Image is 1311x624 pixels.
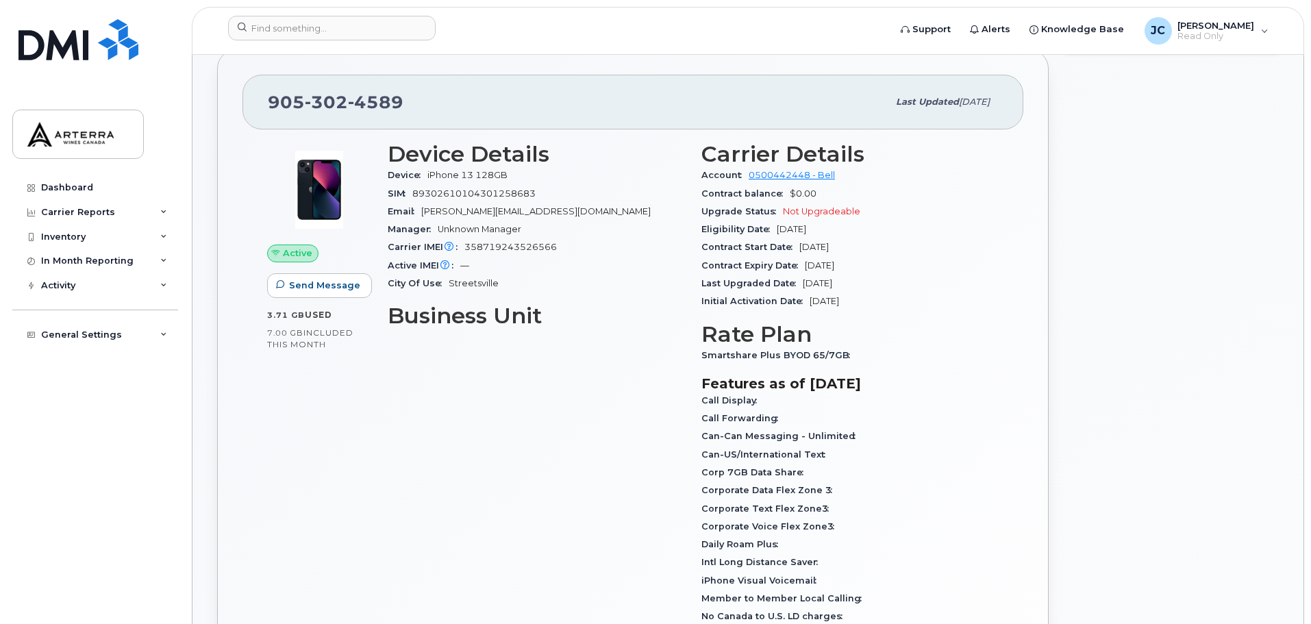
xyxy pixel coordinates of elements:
h3: Carrier Details [701,142,999,166]
span: [DATE] [803,278,832,288]
span: SIM [388,188,412,199]
span: [DATE] [799,242,829,252]
span: — [460,260,469,271]
h3: Business Unit [388,303,685,328]
span: included this month [267,327,353,350]
span: Read Only [1177,31,1254,42]
span: Daily Roam Plus [701,539,785,549]
span: [DATE] [777,224,806,234]
span: Last Upgraded Date [701,278,803,288]
span: Corp 7GB Data Share [701,467,810,477]
h3: Features as of [DATE] [701,375,999,392]
span: Not Upgradeable [783,206,860,216]
span: No Canada to U.S. LD charges [701,611,849,621]
span: 302 [305,92,348,112]
span: Call Forwarding [701,413,785,423]
span: Corporate Voice Flex Zone3 [701,521,841,532]
span: [DATE] [959,97,990,107]
span: [DATE] [805,260,834,271]
button: Send Message [267,273,372,298]
span: [DATE] [810,296,839,306]
span: 3.71 GB [267,310,305,320]
span: iPhone 13 128GB [427,170,508,180]
span: Support [912,23,951,36]
a: Knowledge Base [1020,16,1134,43]
span: $0.00 [790,188,816,199]
span: Contract Expiry Date [701,260,805,271]
input: Find something... [228,16,436,40]
span: Member to Member Local Calling [701,593,869,603]
span: used [305,310,332,320]
span: Eligibility Date [701,224,777,234]
span: Streetsville [449,278,499,288]
h3: Device Details [388,142,685,166]
span: Upgrade Status [701,206,783,216]
span: 89302610104301258683 [412,188,536,199]
span: Send Message [289,279,360,292]
span: Unknown Manager [438,224,521,234]
span: 905 [268,92,403,112]
span: Contract Start Date [701,242,799,252]
span: Email [388,206,421,216]
span: Intl Long Distance Saver [701,557,825,567]
span: City Of Use [388,278,449,288]
span: Knowledge Base [1041,23,1124,36]
span: Smartshare Plus BYOD 65/7GB [701,350,857,360]
span: Corporate Data Flex Zone 3 [701,485,839,495]
span: Active [283,247,312,260]
span: Carrier IMEI [388,242,464,252]
span: iPhone Visual Voicemail [701,575,823,586]
a: 0500442448 - Bell [749,170,835,180]
span: Can-Can Messaging - Unlimited [701,431,862,441]
span: Alerts [982,23,1010,36]
span: [PERSON_NAME][EMAIL_ADDRESS][DOMAIN_NAME] [421,206,651,216]
span: Active IMEI [388,260,460,271]
div: Julie Charron [1135,17,1278,45]
span: Manager [388,224,438,234]
span: JC [1151,23,1165,39]
span: Can-US/International Text [701,449,832,460]
h3: Rate Plan [701,322,999,347]
span: 358719243526566 [464,242,557,252]
span: [PERSON_NAME] [1177,20,1254,31]
span: Corporate Text Flex Zone3 [701,503,836,514]
img: image20231002-3703462-1ig824h.jpeg [278,149,360,231]
span: Call Display [701,395,764,405]
span: Last updated [896,97,959,107]
span: 7.00 GB [267,328,303,338]
span: Contract balance [701,188,790,199]
a: Support [891,16,960,43]
span: Device [388,170,427,180]
span: 4589 [348,92,403,112]
span: Account [701,170,749,180]
a: Alerts [960,16,1020,43]
span: Initial Activation Date [701,296,810,306]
